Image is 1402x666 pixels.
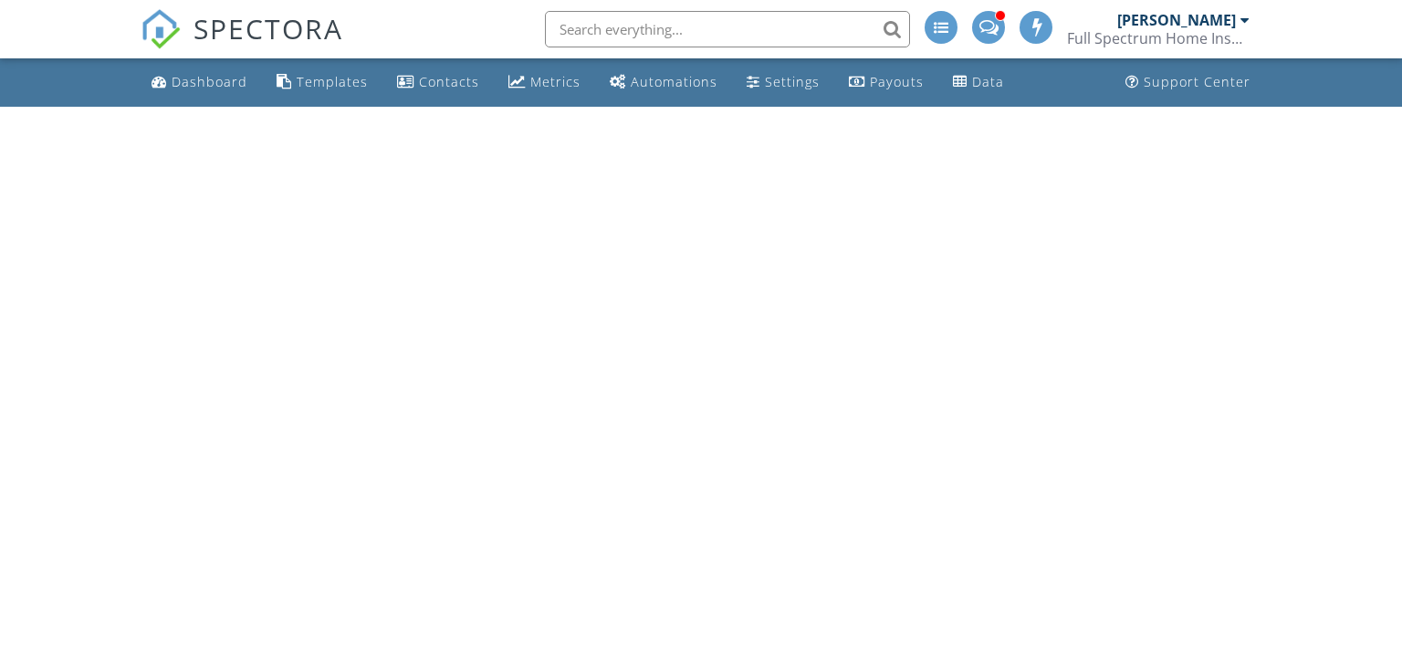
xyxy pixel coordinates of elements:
[390,66,487,99] a: Contacts
[172,73,247,90] div: Dashboard
[972,73,1004,90] div: Data
[269,66,375,99] a: Templates
[141,25,343,63] a: SPECTORA
[631,73,717,90] div: Automations
[765,73,820,90] div: Settings
[530,73,581,90] div: Metrics
[946,66,1011,99] a: Data
[1117,11,1236,29] div: [PERSON_NAME]
[501,66,588,99] a: Metrics
[545,11,910,47] input: Search everything...
[870,73,924,90] div: Payouts
[739,66,827,99] a: Settings
[144,66,255,99] a: Dashboard
[419,73,479,90] div: Contacts
[141,9,181,49] img: The Best Home Inspection Software - Spectora
[1144,73,1250,90] div: Support Center
[842,66,931,99] a: Payouts
[1118,66,1258,99] a: Support Center
[1067,29,1250,47] div: Full Spectrum Home Inspectors
[602,66,725,99] a: Automations (Advanced)
[194,9,343,47] span: SPECTORA
[297,73,368,90] div: Templates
